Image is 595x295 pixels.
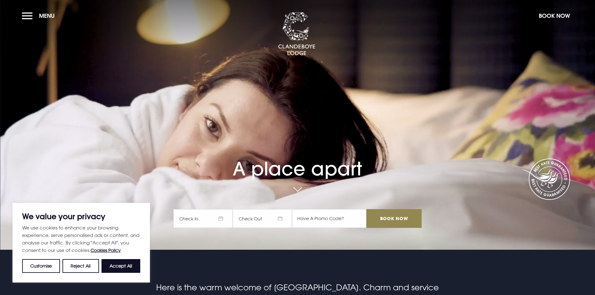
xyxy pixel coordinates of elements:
[173,209,233,228] span: Check In
[278,12,315,56] img: Clandeboye Lodge
[39,12,55,19] span: Menu
[233,209,292,228] span: Check Out
[366,209,421,228] input: Book Now
[62,259,99,273] button: Reject All
[536,9,573,22] button: Book Now
[91,248,121,253] a: Cookies Policy
[22,9,58,22] button: Menu
[12,203,150,283] div: We value your privacy
[292,209,366,228] input: Have A Promo Code?
[173,140,421,180] h1: A place apart
[22,213,140,220] p: We value your privacy
[102,259,140,273] button: Accept All
[22,259,60,273] button: Customise
[22,224,140,254] p: We use cookies to enhance your browsing experience, serve personalised ads or content, and analys...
